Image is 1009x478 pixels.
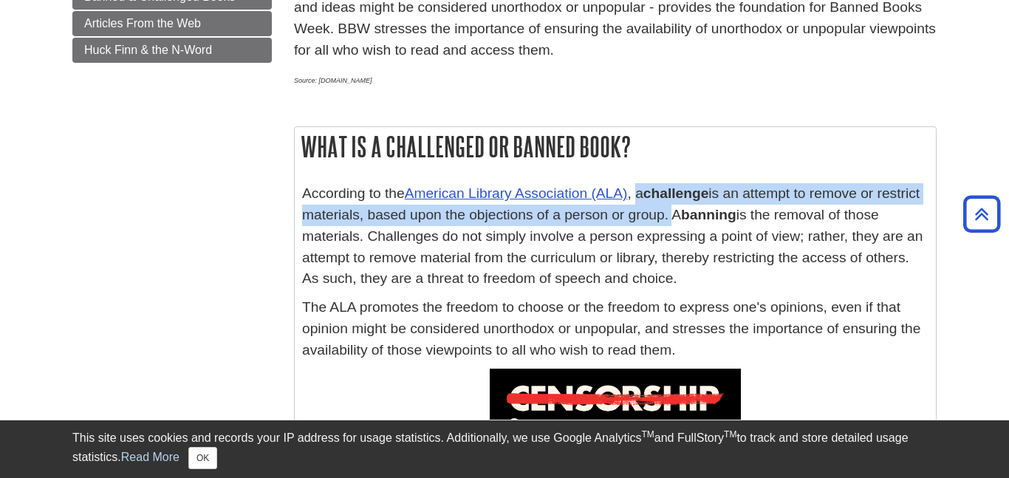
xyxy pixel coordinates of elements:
a: Articles From the Web [72,11,272,36]
div: This site uses cookies and records your IP address for usage statistics. Additionally, we use Goo... [72,429,937,469]
span: Articles From the Web [84,17,201,30]
button: Close [188,447,217,469]
span: Huck Finn & the N-Word [84,44,212,56]
a: American Library Association (ALA) [405,185,628,201]
strong: challenge [643,185,709,201]
h2: What is a Challenged or Banned Book? [295,127,936,166]
em: Source: [DOMAIN_NAME] [294,77,372,84]
a: Read More [121,451,179,463]
sup: TM [641,429,654,440]
a: Back to Top [958,204,1005,224]
p: According to the , a is an attempt to remove or restrict materials, based upon the objections of ... [302,183,928,290]
strong: banning [681,207,736,222]
sup: TM [724,429,736,440]
p: The ALA promotes the freedom to choose or the freedom to express one's opinions, even if that opi... [302,297,928,361]
a: Huck Finn & the N-Word [72,38,272,63]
